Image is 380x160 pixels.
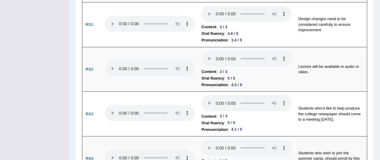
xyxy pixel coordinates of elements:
[202,126,292,133] li: :
[202,119,224,126] b: Oral fluency
[295,2,367,47] td: Design changes need to be considered carefully to ensure improvement.
[202,126,228,133] b: Pronunciation
[202,75,292,81] li: :
[202,37,228,44] b: Pronunciation
[202,30,224,37] b: Oral fluency
[295,47,367,92] td: Lecture will be available in audio or video.
[217,68,230,75] div: 2 / 3
[202,113,292,119] li: :
[202,24,292,30] li: :
[86,67,93,71] b: RS2
[225,75,237,81] div: 5 / 5
[229,82,245,88] div: 4.3 / 5
[295,92,367,136] td: Students who'd like to help produce the college newspaper should come to a meeting [DATE].
[202,37,292,44] li: :
[202,81,228,88] b: Pronunciation
[202,30,292,37] li: :
[202,81,292,88] li: :
[202,119,292,126] li: :
[229,126,245,132] div: 4.1 / 5
[202,75,224,81] b: Oral fluency
[217,113,230,119] div: 2 / 3
[202,113,216,119] b: Content
[86,111,93,116] b: RS3
[225,119,237,126] div: 5 / 5
[225,30,241,37] div: 4.6 / 5
[202,68,292,75] li: :
[202,68,216,75] b: Content
[86,22,93,27] b: RS1
[229,37,245,43] div: 3.4 / 5
[217,24,230,30] div: 2 / 3
[202,24,216,30] b: Content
